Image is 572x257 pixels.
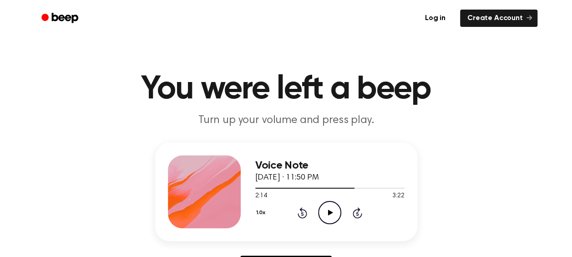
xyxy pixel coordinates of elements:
[35,10,86,27] a: Beep
[111,113,461,128] p: Turn up your volume and press play.
[460,10,537,27] a: Create Account
[392,191,404,201] span: 3:22
[53,73,519,106] h1: You were left a beep
[255,174,319,182] span: [DATE] · 11:50 PM
[255,205,269,221] button: 1.0x
[416,8,455,29] a: Log in
[255,191,267,201] span: 2:14
[255,159,405,172] h3: Voice Note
